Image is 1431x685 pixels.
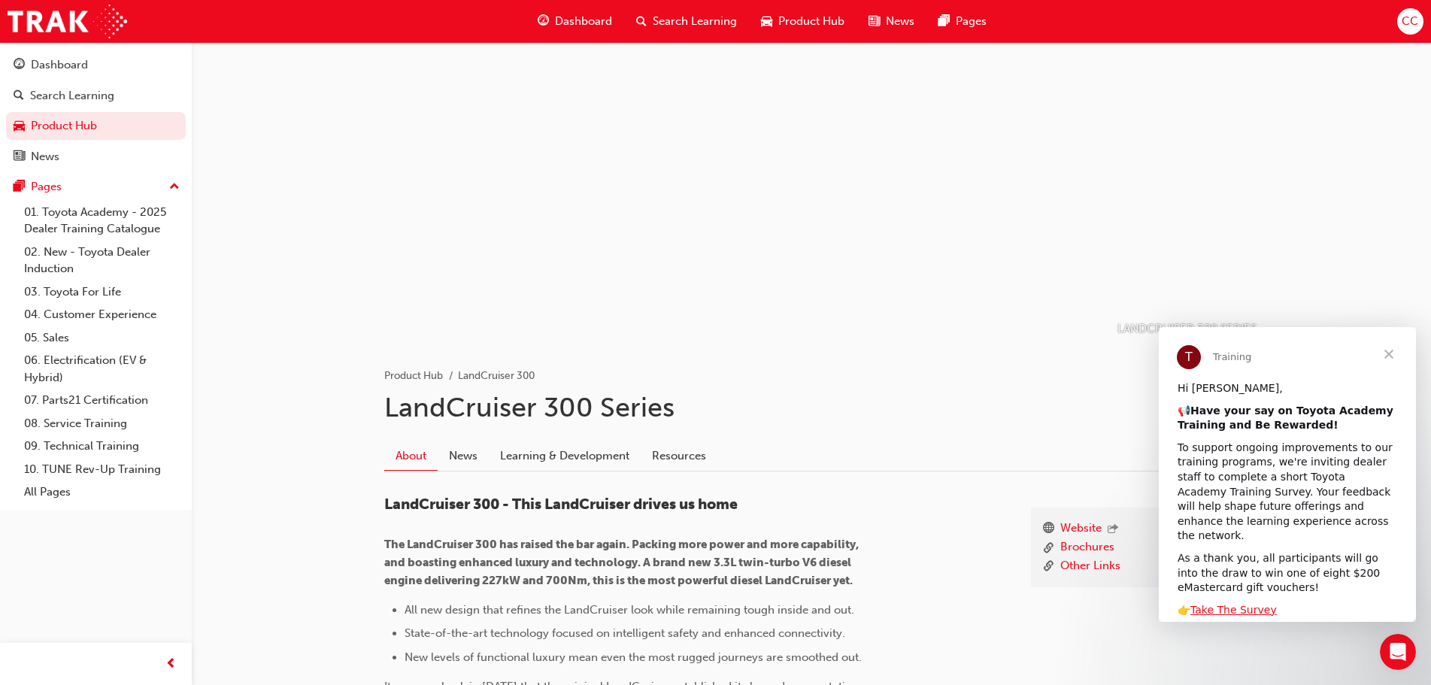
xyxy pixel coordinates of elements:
[778,13,844,30] span: Product Hub
[18,412,186,435] a: 08. Service Training
[18,480,186,504] a: All Pages
[1043,538,1054,557] span: link-icon
[6,112,186,140] a: Product Hub
[405,626,845,640] span: State-of-the-art technology focused on intelligent safety and enhanced connectivity.
[31,178,62,195] div: Pages
[6,173,186,201] button: Pages
[458,368,535,385] li: LandCruiser 300
[384,369,443,382] a: Product Hub
[18,349,186,389] a: 06. Electrification (EV & Hybrid)
[165,655,177,674] span: prev-icon
[8,5,127,38] img: Trak
[169,177,180,197] span: up-icon
[18,241,186,280] a: 02. New - Toyota Dealer Induction
[18,303,186,326] a: 04. Customer Experience
[14,180,25,194] span: pages-icon
[384,391,1238,424] h1: LandCruiser 300 Series
[1159,327,1416,622] iframe: Intercom live chat message
[405,650,862,664] span: New levels of functional luxury mean even the most rugged journeys are smoothed out.
[384,496,738,513] span: LandCruiser 300 - This LandCruiser drives us home
[31,56,88,74] div: Dashboard
[6,82,186,110] a: Search Learning
[926,6,999,37] a: pages-iconPages
[1060,538,1114,557] a: Brochures
[18,435,186,458] a: 09. Technical Training
[18,280,186,304] a: 03. Toyota For Life
[14,150,25,164] span: news-icon
[749,6,856,37] a: car-iconProduct Hub
[18,326,186,350] a: 05. Sales
[956,13,987,30] span: Pages
[30,87,114,105] div: Search Learning
[18,201,186,241] a: 01. Toyota Academy - 2025 Dealer Training Catalogue
[886,13,914,30] span: News
[938,12,950,31] span: pages-icon
[1402,13,1418,30] span: CC
[856,6,926,37] a: news-iconNews
[526,6,624,37] a: guage-iconDashboard
[1060,520,1102,539] a: Website
[555,13,612,30] span: Dashboard
[538,12,549,31] span: guage-icon
[641,441,717,470] a: Resources
[1108,523,1118,536] span: outbound-icon
[869,12,880,31] span: news-icon
[14,120,25,133] span: car-icon
[636,12,647,31] span: search-icon
[14,89,24,103] span: search-icon
[1043,520,1054,539] span: www-icon
[653,13,737,30] span: Search Learning
[624,6,749,37] a: search-iconSearch Learning
[384,441,438,471] a: About
[1043,557,1054,576] span: link-icon
[6,143,186,171] a: News
[384,538,861,587] span: The LandCruiser 300 has raised the bar again. Packing more power and more capability, and boastin...
[1117,320,1257,338] p: LANDCRUISER 300 SERIES
[405,603,854,617] span: All new design that refines the LandCruiser look while remaining tough inside and out.
[1060,557,1120,576] a: Other Links
[6,51,186,79] a: Dashboard
[438,441,489,470] a: News
[18,389,186,412] a: 07. Parts21 Certification
[761,12,772,31] span: car-icon
[31,148,59,165] div: News
[6,48,186,173] button: DashboardSearch LearningProduct HubNews
[14,59,25,72] span: guage-icon
[489,441,641,470] a: Learning & Development
[1380,634,1416,670] iframe: Intercom live chat
[1397,8,1423,35] button: CC
[18,458,186,481] a: 10. TUNE Rev-Up Training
